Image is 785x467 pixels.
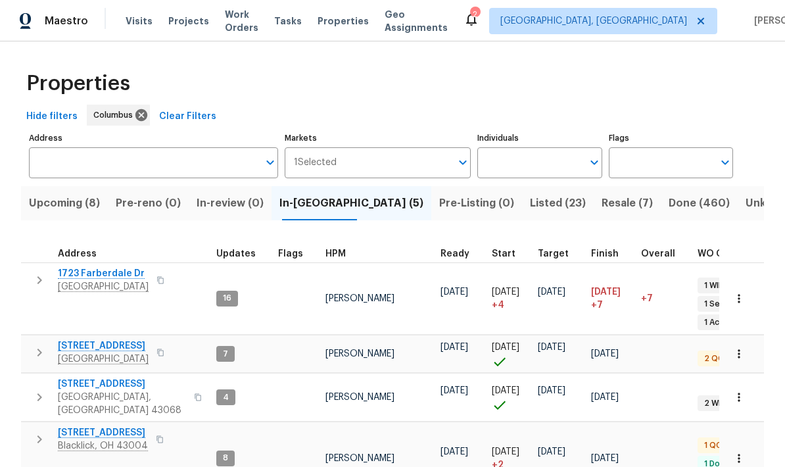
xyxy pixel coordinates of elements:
span: 7 [218,349,233,360]
label: Flags [609,134,733,142]
span: Hide filters [26,109,78,125]
div: 2 [470,8,479,21]
span: Maestro [45,14,88,28]
div: Target renovation project end date [538,249,581,258]
span: [DATE] [440,386,468,395]
span: [DATE] [538,287,565,297]
div: Days past target finish date [641,249,687,258]
span: Work Orders [225,8,258,34]
span: [GEOGRAPHIC_DATA], [GEOGRAPHIC_DATA] 43068 [58,391,186,417]
span: Target [538,249,569,258]
span: 1 Selected [294,157,337,168]
div: Projected renovation finish date [591,249,630,258]
span: [DATE] [591,287,621,297]
span: 16 [218,293,237,304]
button: Open [261,153,279,172]
span: [DATE] [492,343,519,352]
span: 2 QC [699,353,729,364]
span: In-review (0) [197,194,264,212]
span: + 4 [492,299,504,312]
span: [GEOGRAPHIC_DATA], [GEOGRAPHIC_DATA] [500,14,687,28]
span: [DATE] [591,349,619,358]
span: Updates [216,249,256,258]
span: Resale (7) [602,194,653,212]
span: [PERSON_NAME] [325,349,394,358]
span: [PERSON_NAME] [325,454,394,463]
span: [DATE] [492,447,519,456]
label: Individuals [477,134,602,142]
span: Flags [278,249,303,258]
span: [PERSON_NAME] [325,294,394,303]
span: Ready [440,249,469,258]
span: Start [492,249,515,258]
button: Hide filters [21,105,83,129]
span: Listed (23) [530,194,586,212]
span: 8 [218,453,233,464]
span: Columbus [93,109,138,122]
span: [DATE] [538,343,565,352]
span: [STREET_ADDRESS] [58,378,186,391]
span: Address [58,249,97,258]
button: Open [454,153,472,172]
div: Columbus [87,105,150,126]
span: Pre-Listing (0) [439,194,514,212]
span: [DATE] [538,386,565,395]
span: Upcoming (8) [29,194,100,212]
span: In-[GEOGRAPHIC_DATA] (5) [279,194,423,212]
div: Actual renovation start date [492,249,527,258]
span: Properties [26,77,130,90]
span: [DATE] [591,393,619,402]
span: [PERSON_NAME] [325,393,394,402]
span: [DATE] [492,386,519,395]
span: 1 QC [699,440,727,451]
span: [DATE] [538,447,565,456]
span: Properties [318,14,369,28]
span: 4 [218,392,234,403]
span: 2 WIP [699,398,730,409]
span: [DATE] [440,343,468,352]
span: Visits [126,14,153,28]
span: Overall [641,249,675,258]
td: Scheduled to finish 7 day(s) late [586,262,636,335]
button: Open [716,153,734,172]
span: Done (460) [669,194,730,212]
span: HPM [325,249,346,258]
span: Projects [168,14,209,28]
span: Geo Assignments [385,8,448,34]
button: Open [585,153,604,172]
span: [DATE] [591,454,619,463]
span: Tasks [274,16,302,26]
span: 1 Accepted [699,317,754,328]
span: +7 [591,299,603,312]
span: [DATE] [440,447,468,456]
span: +7 [641,294,653,303]
span: 1 WIP [699,280,728,291]
span: [DATE] [440,287,468,297]
span: WO Completion [698,249,770,258]
td: Project started 4 days late [487,262,533,335]
label: Address [29,134,278,142]
span: Pre-reno (0) [116,194,181,212]
td: 7 day(s) past target finish date [636,262,692,335]
span: Finish [591,249,619,258]
label: Markets [285,134,471,142]
td: Project started on time [487,374,533,422]
td: Project started on time [487,335,533,373]
div: Earliest renovation start date (first business day after COE or Checkout) [440,249,481,258]
button: Clear Filters [154,105,222,129]
span: 1 Sent [699,299,734,310]
span: Clear Filters [159,109,216,125]
span: [DATE] [492,287,519,297]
